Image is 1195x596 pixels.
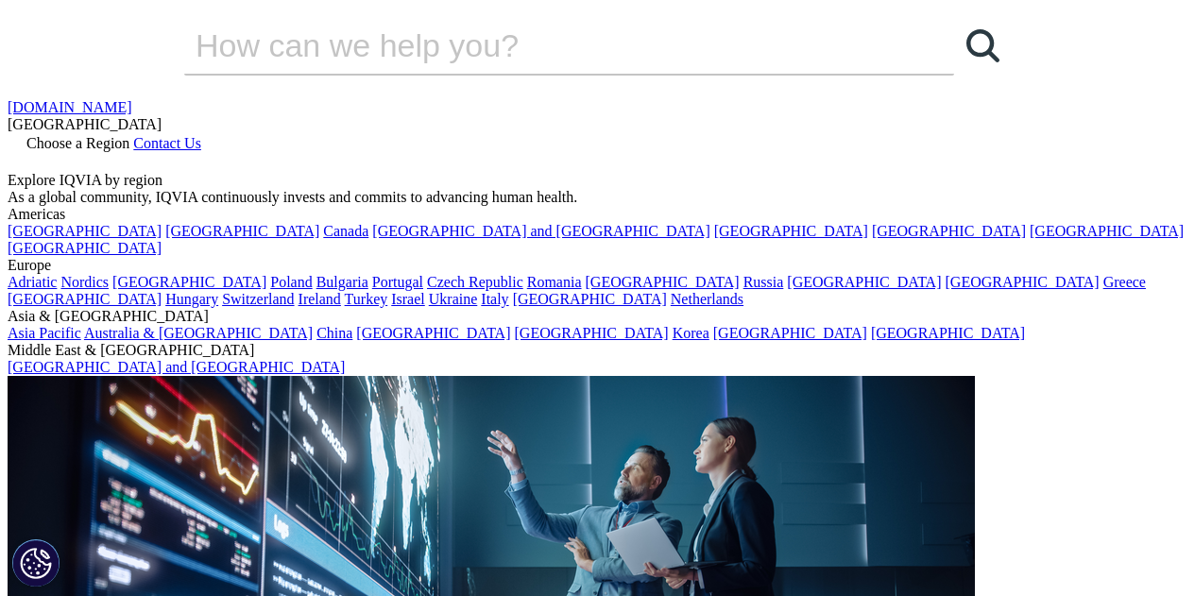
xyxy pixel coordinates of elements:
[222,291,294,307] a: Switzerland
[345,291,388,307] a: Turkey
[8,359,345,375] a: [GEOGRAPHIC_DATA] and [GEOGRAPHIC_DATA]
[8,99,132,115] a: [DOMAIN_NAME]
[481,291,508,307] a: Italy
[112,274,266,290] a: [GEOGRAPHIC_DATA]
[323,223,368,239] a: Canada
[12,539,60,587] button: Cookie 設定
[8,223,162,239] a: [GEOGRAPHIC_DATA]
[8,240,162,256] a: [GEOGRAPHIC_DATA]
[165,223,319,239] a: [GEOGRAPHIC_DATA]
[133,135,201,151] a: Contact Us
[165,291,218,307] a: Hungary
[316,325,352,341] a: China
[671,291,743,307] a: Netherlands
[966,29,999,62] svg: Search
[872,223,1026,239] a: [GEOGRAPHIC_DATA]
[713,325,867,341] a: [GEOGRAPHIC_DATA]
[372,223,709,239] a: [GEOGRAPHIC_DATA] and [GEOGRAPHIC_DATA]
[8,325,81,341] a: Asia Pacific
[299,291,341,307] a: Ireland
[8,291,162,307] a: [GEOGRAPHIC_DATA]
[1103,274,1146,290] a: Greece
[391,291,425,307] a: Israel
[26,135,129,151] span: Choose a Region
[8,116,1187,133] div: [GEOGRAPHIC_DATA]
[513,291,667,307] a: [GEOGRAPHIC_DATA]
[1030,223,1184,239] a: [GEOGRAPHIC_DATA]
[356,325,510,341] a: [GEOGRAPHIC_DATA]
[429,291,478,307] a: Ukraine
[270,274,312,290] a: Poland
[8,189,1187,206] div: As a global community, IQVIA continuously invests and commits to advancing human health.
[527,274,582,290] a: Romania
[316,274,368,290] a: Bulgaria
[8,342,1187,359] div: Middle East & [GEOGRAPHIC_DATA]
[586,274,740,290] a: [GEOGRAPHIC_DATA]
[787,274,941,290] a: [GEOGRAPHIC_DATA]
[954,17,1011,74] a: 検索する
[946,274,1100,290] a: [GEOGRAPHIC_DATA]
[372,274,423,290] a: Portugal
[427,274,523,290] a: Czech Republic
[84,325,313,341] a: Australia & [GEOGRAPHIC_DATA]
[8,308,1187,325] div: Asia & [GEOGRAPHIC_DATA]
[184,17,900,74] input: 検索する
[8,257,1187,274] div: Europe
[515,325,669,341] a: [GEOGRAPHIC_DATA]
[871,325,1025,341] a: [GEOGRAPHIC_DATA]
[8,172,1187,189] div: Explore IQVIA by region
[743,274,784,290] a: Russia
[714,223,868,239] a: [GEOGRAPHIC_DATA]
[60,274,109,290] a: Nordics
[673,325,709,341] a: Korea
[8,274,57,290] a: Adriatic
[8,206,1187,223] div: Americas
